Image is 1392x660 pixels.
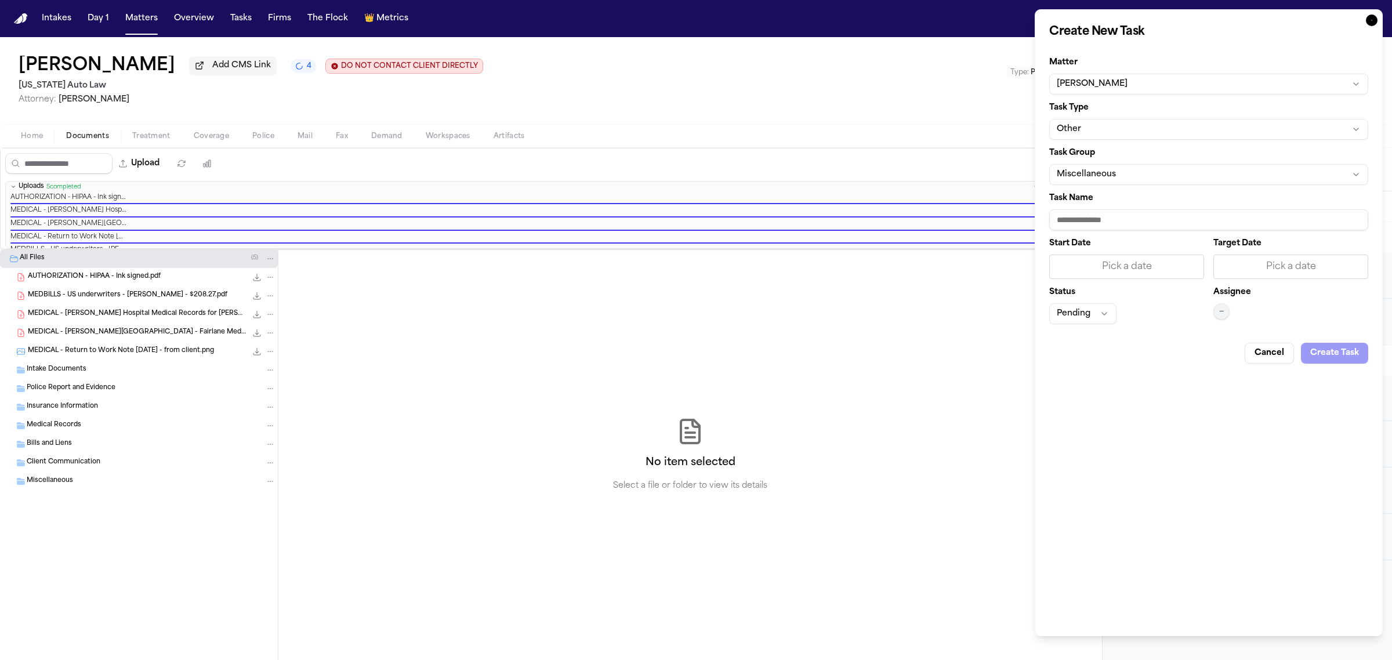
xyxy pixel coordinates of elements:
button: Pick a date [1213,255,1368,279]
button: Other [1049,119,1368,140]
div: Pick a date [1057,260,1197,274]
button: Pick a date [1049,255,1204,279]
h2: Create New Task [1049,24,1368,40]
button: Miscellaneous [1049,164,1368,185]
span: Task Name [1049,194,1093,202]
button: [PERSON_NAME] [1049,74,1368,95]
label: Assignee [1213,288,1251,296]
label: Status [1049,288,1204,296]
button: Pending [1049,303,1116,324]
div: Pick a date [1221,260,1361,274]
label: Start Date [1049,240,1204,248]
label: Task Group [1049,149,1368,157]
button: — [1213,303,1230,320]
label: Task Type [1049,104,1368,112]
button: Cancel [1245,343,1294,364]
label: Target Date [1213,240,1368,248]
span: — [1219,307,1224,316]
label: Matter [1049,59,1368,67]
